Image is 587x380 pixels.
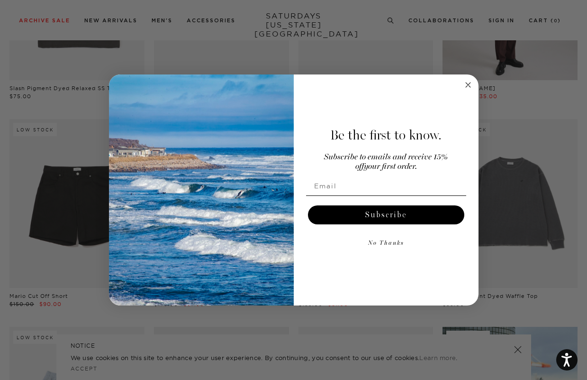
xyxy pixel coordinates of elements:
button: No Thanks [306,234,466,253]
img: underline [306,195,466,196]
span: your first order. [364,163,417,171]
button: Subscribe [308,205,464,224]
span: Be the first to know. [330,127,442,143]
input: Email [306,176,466,195]
span: off [355,163,364,171]
button: Close dialog [462,79,474,91]
span: Subscribe to emails and receive 15% [324,153,448,161]
img: 125c788d-000d-4f3e-b05a-1b92b2a23ec9.jpeg [109,74,294,306]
